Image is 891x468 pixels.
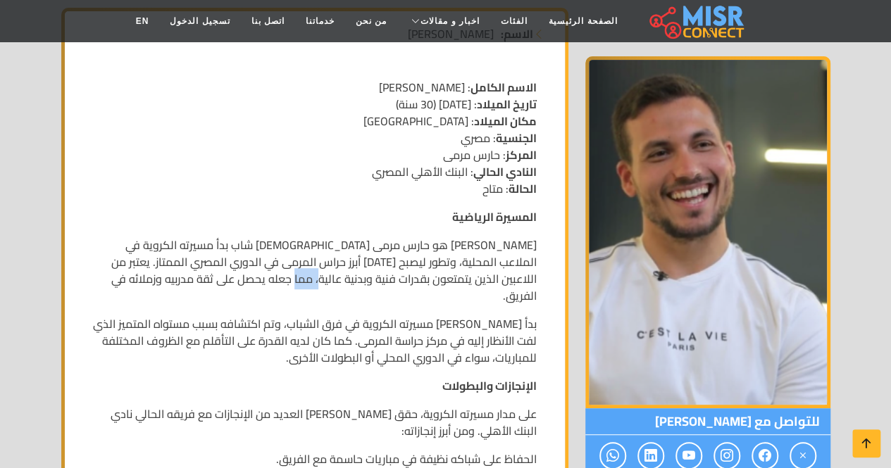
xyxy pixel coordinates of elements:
span: اخبار و مقالات [420,15,480,27]
a: من نحن [345,8,397,34]
strong: مكان الميلاد [474,110,537,132]
p: على مدار مسيرته الكروية، حقق [PERSON_NAME] العديد من الإنجازات مع فريقه الحالي نادي البنك الأهلي.... [93,405,537,439]
img: عبد العزيز البلعوطي [585,56,830,408]
a: اتصل بنا [241,8,295,34]
a: الفئات [490,8,538,34]
strong: الحالة [509,178,537,199]
a: EN [125,8,160,34]
p: : [PERSON_NAME] : [DATE] (30 سنة) : [GEOGRAPHIC_DATA] : مصري : حارس مرمى : البنك الأهلي المصري : ... [93,79,537,197]
strong: الجنسية [496,127,537,148]
a: تسجيل الدخول [159,8,240,34]
strong: المركز [506,144,537,165]
img: main.misr_connect [649,4,744,39]
a: اخبار و مقالات [397,8,490,34]
span: للتواصل مع [PERSON_NAME] [585,408,830,435]
a: خدماتنا [295,8,345,34]
strong: النادي الحالي [473,161,537,182]
p: بدأ [PERSON_NAME] مسيرته الكروية في فرق الشباب، وتم اكتشافه بسبب مستواه المتميز الذي لفت الأنظار ... [93,315,537,366]
strong: الاسم الكامل [471,77,537,98]
p: [PERSON_NAME] هو حارس مرمى [DEMOGRAPHIC_DATA] شاب بدأ مسيرته الكروية في الملاعب المحلية، وتطور لي... [93,236,537,304]
a: الصفحة الرئيسية [538,8,628,34]
strong: الإنجازات والبطولات [442,375,537,396]
p: الحفاظ على شباكه نظيفة في مباريات حاسمة مع الفريق. [93,450,537,467]
strong: المسيرة الرياضية [452,206,537,227]
strong: تاريخ الميلاد [477,94,537,115]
